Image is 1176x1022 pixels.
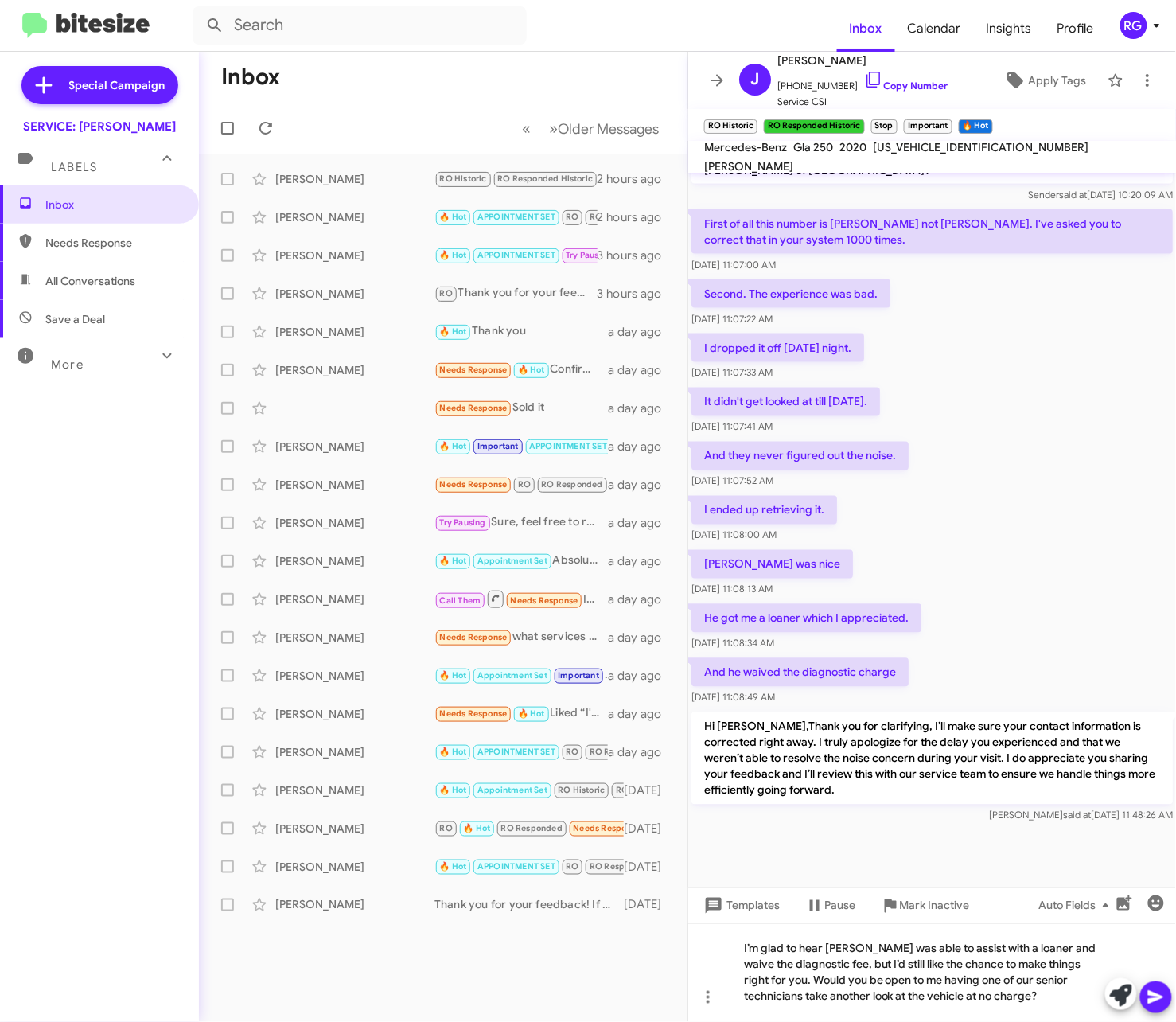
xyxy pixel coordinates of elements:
[837,6,895,52] a: Inbox
[434,170,598,188] div: Hi [PERSON_NAME],Thank you for clarifying, I’ll make sure your contact information is corrected r...
[440,595,481,606] span: Call Them
[691,604,921,633] p: He got me a loaner which I appreciated.
[549,119,558,138] span: »
[598,248,675,263] div: 3 hours ago
[608,515,675,531] div: a day ago
[691,334,864,362] p: I dropped it off [DATE] night.
[691,279,890,308] p: Second. The experience was bad.
[275,897,434,913] div: [PERSON_NAME]
[691,388,880,416] p: It didn't get looked at till [DATE].
[691,712,1173,805] p: Hi [PERSON_NAME],Thank you for clarifying, I’ll make sure your contact information is corrected r...
[440,212,467,222] span: 🔥 Hot
[477,441,519,451] span: Important
[1026,891,1128,920] button: Auto Fields
[1120,12,1147,39] div: RG
[275,477,434,493] div: [PERSON_NAME]
[434,897,624,913] div: Thank you for your feedback! If you need any future maintenance or repairs, feel free to reach ou...
[1063,809,1091,821] span: said at
[275,362,434,378] div: [PERSON_NAME]
[434,819,624,837] div: Got it. What kind of tires are they?
[440,747,467,757] span: 🔥 Hot
[434,246,598,264] div: You're welcome! Feel free to reach out anytime you need assistance. Have a great day!
[691,529,777,541] span: [DATE] 11:08:00 AM
[434,284,598,302] div: Thank you for your feedback! If you need to book your next service or have any questions, just le...
[542,479,603,490] span: RO Responded
[1028,66,1086,95] span: Apply Tags
[477,556,547,566] span: Appointment Set
[440,517,486,528] span: Try Pausing
[691,475,773,487] span: [DATE] 11:07:52 AM
[691,259,776,271] span: [DATE] 11:07:00 AM
[440,441,467,451] span: 🔥 Hot
[566,861,578,872] span: RO
[1045,6,1107,52] a: Profile
[793,140,833,154] span: Gla 250
[608,400,675,416] div: a day ago
[608,668,675,684] div: a day ago
[777,70,948,94] span: [PHONE_NUMBER]
[574,823,641,833] span: Needs Response
[608,744,675,760] div: a day ago
[824,891,855,920] span: Pause
[440,708,508,719] span: Needs Response
[440,632,508,642] span: Needs Response
[558,120,659,138] span: Older Messages
[434,628,608,646] div: what services do you have for EQ 450 Electric car??
[558,670,599,681] span: Important
[764,119,864,134] small: RO Responded Historic
[590,747,651,757] span: RO Responded
[691,550,853,579] p: [PERSON_NAME] was nice
[904,119,952,134] small: Important
[624,897,675,913] div: [DATE]
[69,77,165,93] span: Special Campaign
[624,859,675,875] div: [DATE]
[1028,189,1173,201] span: Sender [DATE] 10:20:09 AM
[539,112,668,145] button: Next
[440,365,508,375] span: Needs Response
[512,112,540,145] button: Previous
[704,159,793,174] span: [PERSON_NAME]
[777,94,948,110] span: Service CSI
[900,891,970,920] span: Mark Inactive
[598,209,675,225] div: 2 hours ago
[477,861,555,872] span: APPOINTMENT SET
[792,891,868,920] button: Pause
[463,823,490,833] span: 🔥 Hot
[440,288,453,298] span: RO
[522,119,531,138] span: «
[440,403,508,413] span: Needs Response
[558,785,605,795] span: RO Historic
[691,692,775,704] span: [DATE] 11:08:49 AM
[608,706,675,722] div: a day ago
[477,785,547,795] span: Appointment Set
[873,140,1088,154] span: [US_VEHICLE_IDENTIFICATION_NUMBER]
[275,744,434,760] div: [PERSON_NAME]
[275,630,434,646] div: [PERSON_NAME]
[434,743,608,761] div: Le gustó “You're welcome! If you need any more assistance or want to schedule future services, ju...
[501,823,563,833] span: RO Responded
[434,552,608,570] div: Absolutely, we can have a loaner vehicle for your visit. Your visit is confirmed for [DATE] aroun...
[275,668,434,684] div: [PERSON_NAME]
[590,212,651,222] span: RO Responded
[1039,891,1116,920] span: Auto Fields
[598,171,675,187] div: 2 hours ago
[23,119,176,135] div: SERVICE: [PERSON_NAME]
[275,324,434,340] div: [PERSON_NAME]
[440,861,467,872] span: 🔥 Hot
[434,208,598,226] div: Hi [PERSON_NAME],The offer that was sent to you back in May is no longer available, but we’re cur...
[275,591,434,607] div: [PERSON_NAME]
[434,361,608,379] div: Confirmed/
[691,313,773,325] span: [DATE] 11:07:22 AM
[691,583,773,595] span: [DATE] 11:08:13 AM
[598,286,675,302] div: 3 hours ago
[193,6,527,45] input: Search
[275,553,434,569] div: [PERSON_NAME]
[477,212,555,222] span: APPOINTMENT SET
[275,859,434,875] div: [PERSON_NAME]
[691,658,909,687] p: And he waived the diagnostic charge
[691,209,1173,254] p: First of all this number is [PERSON_NAME] not [PERSON_NAME]. I've asked you to correct that in yo...
[529,441,607,451] span: APPOINTMENT SET
[477,747,555,757] span: APPOINTMENT SET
